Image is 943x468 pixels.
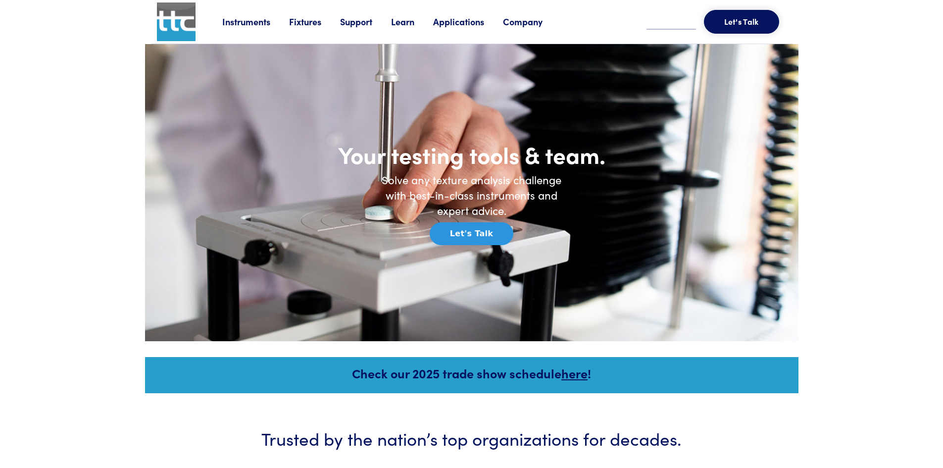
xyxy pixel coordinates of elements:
h3: Trusted by the nation’s top organizations for decades. [175,426,769,450]
a: here [561,364,588,382]
a: Support [340,15,391,28]
button: Let's Talk [704,10,779,34]
img: ttc_logo_1x1_v1.0.png [157,2,196,41]
a: Applications [433,15,503,28]
h5: Check our 2025 trade show schedule ! [158,364,785,382]
a: Fixtures [289,15,340,28]
a: Company [503,15,561,28]
h6: Solve any texture analysis challenge with best-in-class instruments and expert advice. [373,172,571,218]
a: Learn [391,15,433,28]
button: Let's Talk [430,222,513,245]
a: Instruments [222,15,289,28]
h1: Your testing tools & team. [274,140,670,169]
